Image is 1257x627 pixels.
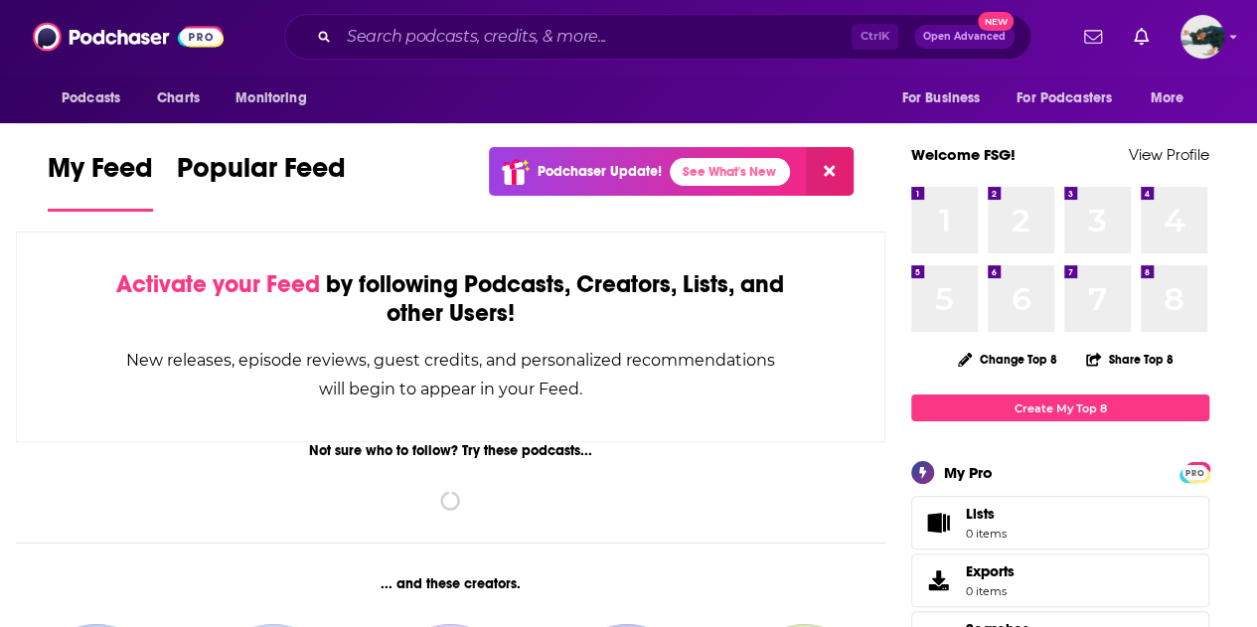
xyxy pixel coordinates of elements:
[923,32,1006,42] span: Open Advanced
[946,347,1069,372] button: Change Top 8
[966,562,1015,580] span: Exports
[1129,145,1209,164] a: View Profile
[62,84,120,112] span: Podcasts
[1137,79,1209,117] button: open menu
[911,394,1209,421] a: Create My Top 8
[918,509,958,537] span: Lists
[48,151,153,197] span: My Feed
[157,84,200,112] span: Charts
[852,24,898,50] span: Ctrl K
[1180,15,1224,59] img: User Profile
[16,575,885,592] div: ... and these creators.
[48,79,146,117] button: open menu
[966,505,995,523] span: Lists
[339,21,852,53] input: Search podcasts, credits, & more...
[911,553,1209,607] a: Exports
[670,158,790,186] a: See What's New
[914,25,1015,49] button: Open AdvancedNew
[966,584,1015,598] span: 0 items
[1126,20,1157,54] a: Show notifications dropdown
[284,14,1031,60] div: Search podcasts, credits, & more...
[966,527,1007,541] span: 0 items
[978,12,1014,31] span: New
[1017,84,1112,112] span: For Podcasters
[1085,340,1175,379] button: Share Top 8
[944,463,993,482] div: My Pro
[1180,15,1224,59] span: Logged in as fsg.publicity
[116,270,785,328] div: by following Podcasts, Creators, Lists, and other Users!
[901,84,980,112] span: For Business
[16,442,885,459] div: Not sure who to follow? Try these podcasts...
[144,79,212,117] a: Charts
[48,151,153,212] a: My Feed
[1151,84,1184,112] span: More
[887,79,1005,117] button: open menu
[116,346,785,403] div: New releases, episode reviews, guest credits, and personalized recommendations will begin to appe...
[911,496,1209,549] a: Lists
[33,18,224,56] img: Podchaser - Follow, Share and Rate Podcasts
[1180,15,1224,59] button: Show profile menu
[1182,464,1206,479] a: PRO
[1076,20,1110,54] a: Show notifications dropdown
[177,151,346,212] a: Popular Feed
[116,269,320,299] span: Activate your Feed
[177,151,346,197] span: Popular Feed
[911,145,1016,164] a: Welcome FSG!
[538,163,662,180] p: Podchaser Update!
[236,84,306,112] span: Monitoring
[1004,79,1141,117] button: open menu
[918,566,958,594] span: Exports
[222,79,332,117] button: open menu
[1182,465,1206,480] span: PRO
[966,505,1007,523] span: Lists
